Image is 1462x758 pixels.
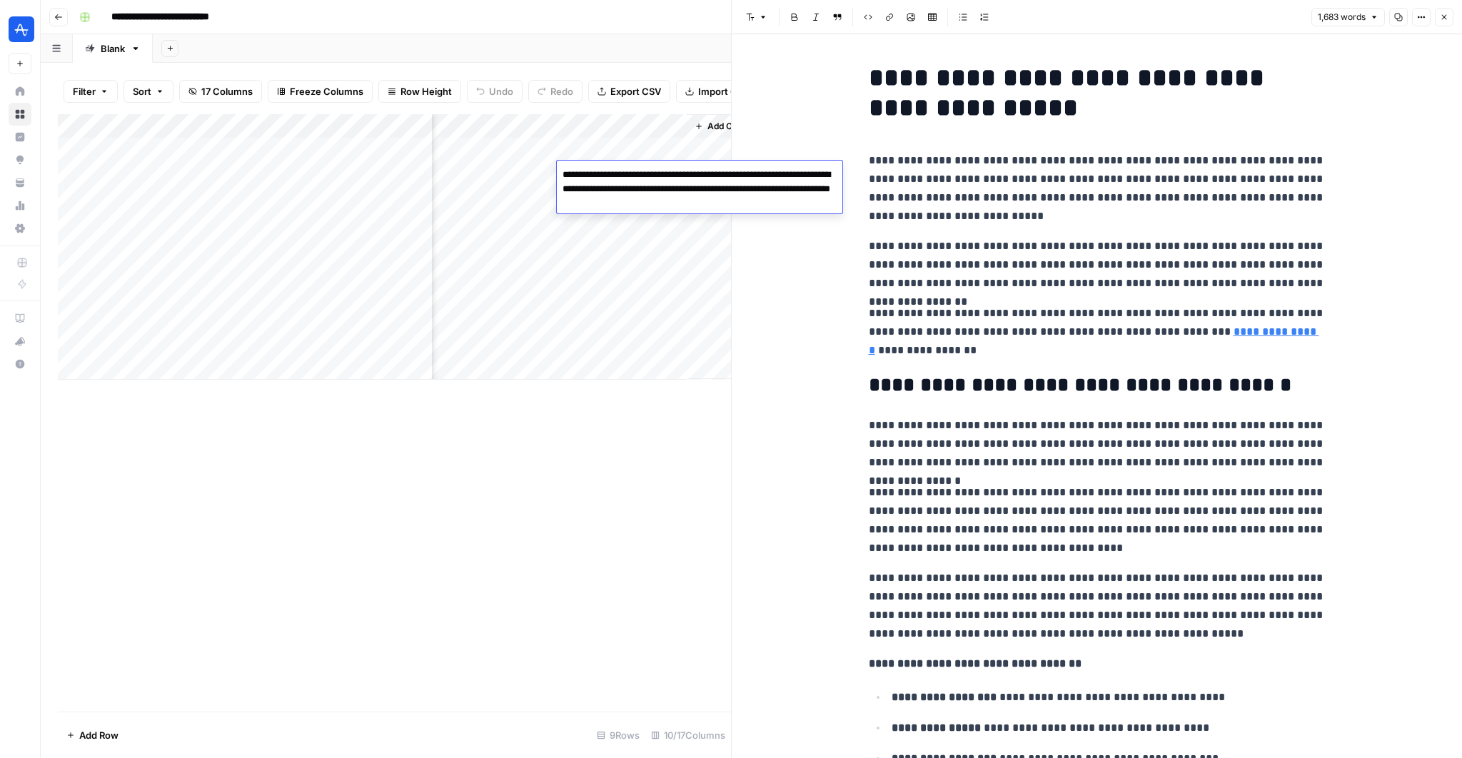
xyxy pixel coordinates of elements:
button: Help + Support [9,353,31,375]
a: Browse [9,103,31,126]
a: Insights [9,126,31,148]
a: Home [9,80,31,103]
button: 1,683 words [1311,8,1385,26]
a: Your Data [9,171,31,194]
button: Undo [467,80,523,103]
span: Add Column [707,120,757,133]
img: Amplitude Logo [9,16,34,42]
span: Sort [133,84,151,98]
button: Workspace: Amplitude [9,11,31,47]
button: What's new? [9,330,31,353]
a: Opportunities [9,148,31,171]
button: Redo [528,80,583,103]
span: Export CSV [610,84,661,98]
span: Import CSV [698,84,750,98]
span: 17 Columns [201,84,253,98]
span: Row Height [400,84,452,98]
span: Add Row [79,728,119,742]
button: Import CSV [676,80,759,103]
button: Row Height [378,80,461,103]
div: Blank [101,41,125,56]
div: 9 Rows [591,724,645,747]
span: Freeze Columns [290,84,363,98]
span: Filter [73,84,96,98]
button: Export CSV [588,80,670,103]
a: Usage [9,194,31,217]
span: 1,683 words [1318,11,1366,24]
button: Filter [64,80,118,103]
span: Undo [489,84,513,98]
button: 17 Columns [179,80,262,103]
a: Settings [9,217,31,240]
button: Freeze Columns [268,80,373,103]
a: Blank [73,34,153,63]
a: AirOps Academy [9,307,31,330]
div: 10/17 Columns [645,724,731,747]
div: What's new? [9,330,31,352]
button: Add Column [689,117,763,136]
button: Add Row [58,724,127,747]
span: Redo [550,84,573,98]
button: Sort [123,80,173,103]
